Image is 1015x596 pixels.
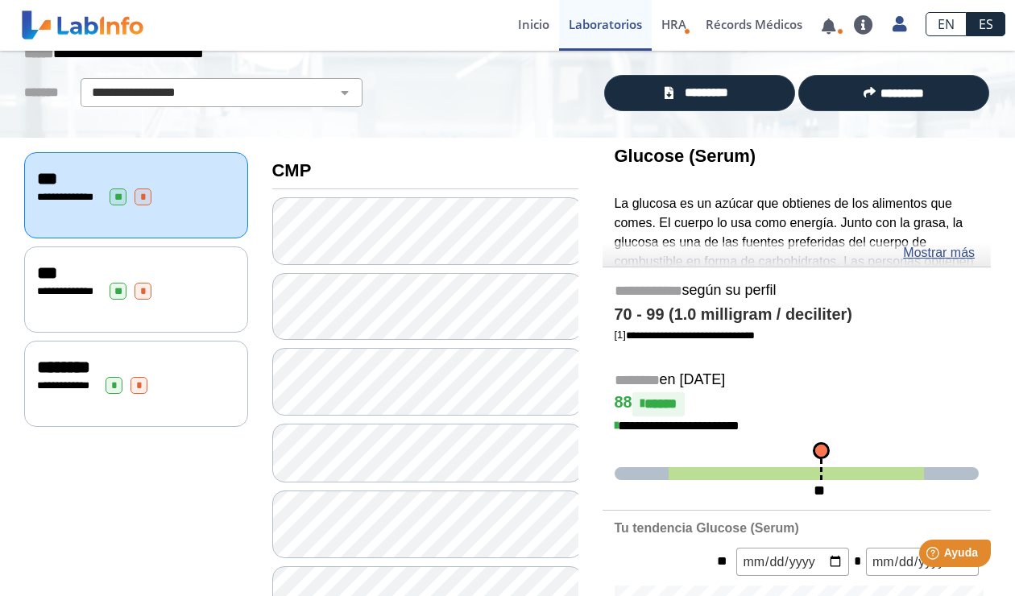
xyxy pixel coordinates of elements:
b: Glucose (Serum) [615,146,756,166]
input: mm/dd/yyyy [866,548,979,576]
h5: en [DATE] [615,371,980,390]
b: Tu tendencia Glucose (Serum) [615,521,799,535]
span: HRA [661,16,686,32]
input: mm/dd/yyyy [736,548,849,576]
p: La glucosa es un azúcar que obtienes de los alimentos que comes. El cuerpo lo usa como energía. J... [615,194,980,367]
a: Mostrar más [903,243,975,263]
h5: según su perfil [615,282,980,300]
a: [1] [615,329,755,341]
iframe: Help widget launcher [872,533,997,578]
a: ES [967,12,1005,36]
h4: 70 - 99 (1.0 milligram / deciliter) [615,305,980,325]
h4: 88 [615,392,980,416]
a: EN [926,12,967,36]
b: CMP [272,160,312,180]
